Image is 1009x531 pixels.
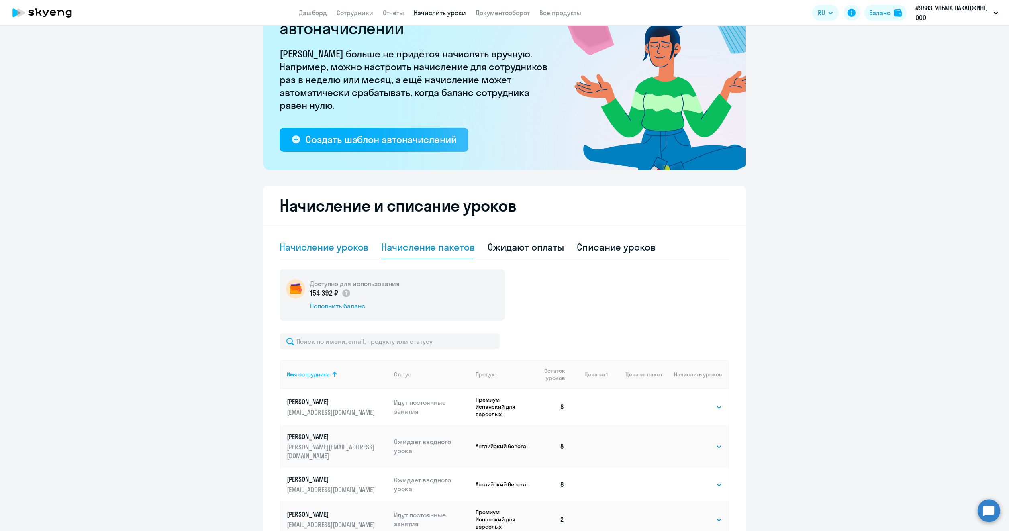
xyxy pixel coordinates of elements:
div: Статус [394,371,411,378]
td: 8 [530,468,571,501]
div: Продукт [476,371,530,378]
h2: Начисление и списание уроков [280,196,729,215]
p: [PERSON_NAME] [287,397,377,406]
a: Начислить уроки [414,9,466,17]
p: [PERSON_NAME] [287,510,377,519]
p: Идут постоянные занятия [394,398,470,416]
p: [PERSON_NAME] больше не придётся начислять вручную. Например, можно настроить начисление для сотр... [280,47,553,112]
p: [PERSON_NAME][EMAIL_ADDRESS][DOMAIN_NAME] [287,443,377,460]
img: balance [894,9,902,17]
button: #9883, УЛЬМА ПАКАДЖИНГ, ООО [911,3,1002,22]
button: Балансbalance [864,5,907,21]
a: [PERSON_NAME][EMAIL_ADDRESS][DOMAIN_NAME] [287,397,388,417]
a: [PERSON_NAME][EMAIL_ADDRESS][DOMAIN_NAME] [287,475,388,494]
div: Имя сотрудника [287,371,388,378]
img: wallet-circle.png [286,279,305,298]
div: Списание уроков [577,241,656,253]
input: Поиск по имени, email, продукту или статусу [280,333,500,349]
p: [PERSON_NAME] [287,432,377,441]
div: Остаток уроков [536,367,571,382]
p: Идут постоянные занятия [394,511,470,528]
span: RU [818,8,825,18]
button: RU [812,5,839,21]
td: 8 [530,425,571,468]
a: Все продукты [539,9,581,17]
div: Пополнить баланс [310,302,400,310]
p: 154 392 ₽ [310,288,351,298]
a: Отчеты [383,9,404,17]
th: Цена за пакет [608,360,662,389]
p: [EMAIL_ADDRESS][DOMAIN_NAME] [287,520,377,529]
a: [PERSON_NAME][EMAIL_ADDRESS][DOMAIN_NAME] [287,510,388,529]
a: Дашборд [299,9,327,17]
div: Создать шаблон автоначислений [306,133,456,146]
span: Остаток уроков [536,367,565,382]
a: Сотрудники [337,9,373,17]
p: Английский General [476,443,530,450]
button: Создать шаблон автоначислений [280,128,468,152]
h5: Доступно для использования [310,279,400,288]
p: Ожидает вводного урока [394,437,470,455]
p: Английский General [476,481,530,488]
th: Цена за 1 [571,360,608,389]
p: [EMAIL_ADDRESS][DOMAIN_NAME] [287,485,377,494]
p: [EMAIL_ADDRESS][DOMAIN_NAME] [287,408,377,417]
a: Документооборот [476,9,530,17]
a: [PERSON_NAME][PERSON_NAME][EMAIL_ADDRESS][DOMAIN_NAME] [287,432,388,460]
div: Имя сотрудника [287,371,330,378]
div: Начисление пакетов [381,241,474,253]
div: Баланс [869,8,891,18]
div: Начисление уроков [280,241,368,253]
th: Начислить уроков [662,360,729,389]
p: Премиум Испанский для взрослых [476,396,530,418]
div: Статус [394,371,470,378]
div: Продукт [476,371,497,378]
p: Ожидает вводного урока [394,476,470,493]
p: #9883, УЛЬМА ПАКАДЖИНГ, ООО [915,3,990,22]
p: [PERSON_NAME] [287,475,377,484]
p: Премиум Испанский для взрослых [476,509,530,530]
td: 8 [530,389,571,425]
div: Ожидают оплаты [488,241,564,253]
